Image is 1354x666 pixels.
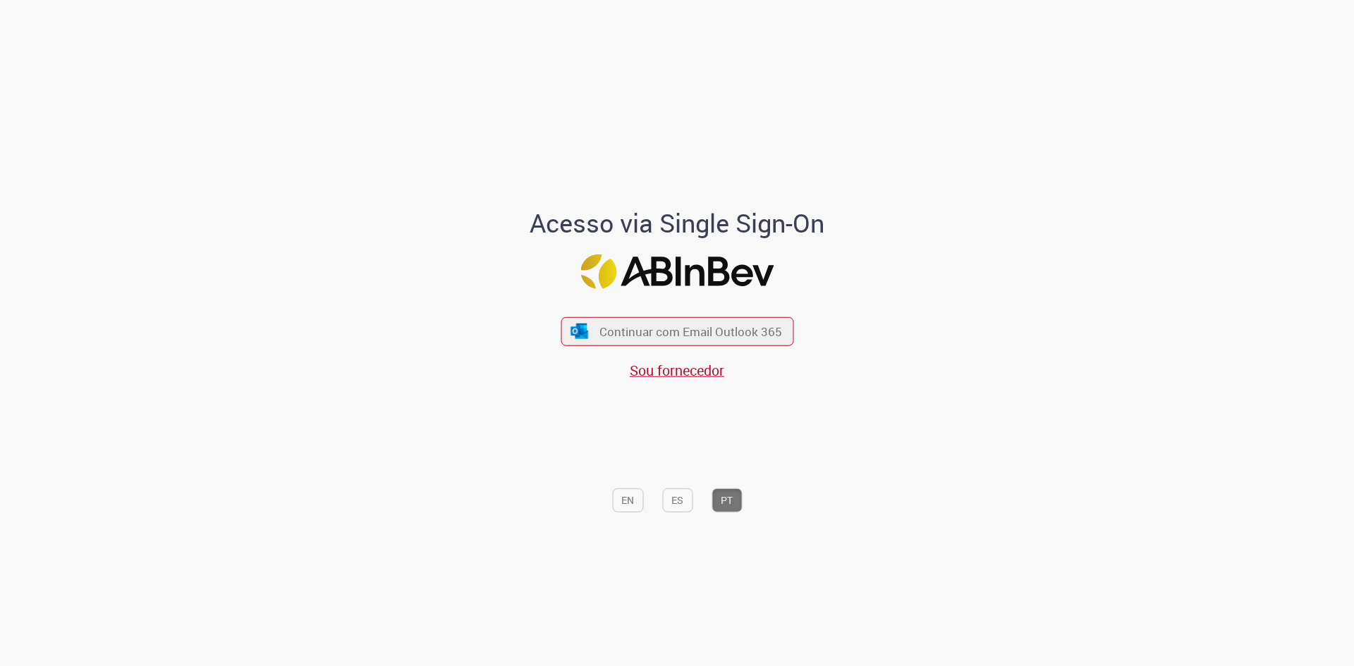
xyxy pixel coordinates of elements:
button: ícone Azure/Microsoft 360 Continuar com Email Outlook 365 [561,317,793,346]
a: Sou fornecedor [630,361,724,380]
img: ícone Azure/Microsoft 360 [570,323,590,338]
span: Continuar com Email Outlook 365 [599,323,782,340]
button: ES [662,488,693,512]
button: EN [612,488,643,512]
h1: Acesso via Single Sign-On [482,209,873,238]
button: PT [712,488,742,512]
img: Logo ABInBev [580,254,774,289]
